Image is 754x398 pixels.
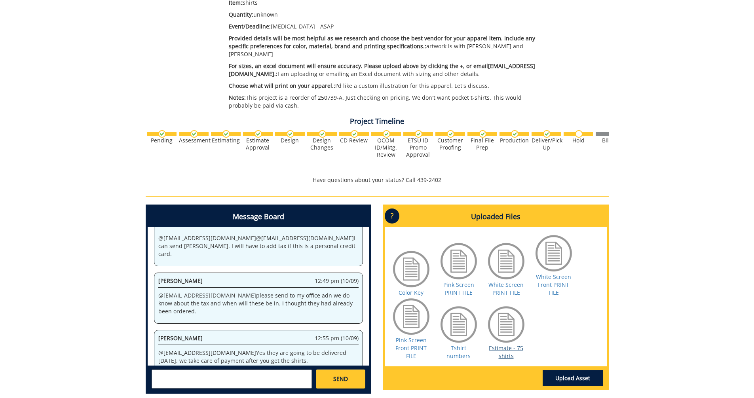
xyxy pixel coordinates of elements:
[488,281,524,296] a: White Screen PRINT FILE
[190,130,198,138] img: checkmark
[146,176,609,184] p: Have questions about your status? Call 439-2402
[532,137,561,151] div: Deliver/Pick-Up
[339,137,369,144] div: CD Review
[403,137,433,158] div: ETSU ID Promo Approval
[158,349,359,365] p: @ [EMAIL_ADDRESS][DOMAIN_NAME] Yes they are going to be delivered [DATE]. we take care of payment...
[315,277,359,285] span: 12:49 pm (10/09)
[446,344,471,360] a: Tshirt numbers
[415,130,422,138] img: checkmark
[179,137,209,144] div: Assessment
[147,137,177,144] div: Pending
[564,137,593,144] div: Hold
[447,130,454,138] img: checkmark
[596,137,625,144] div: Billing
[152,370,312,389] textarea: messageToSend
[146,118,609,125] h4: Project Timeline
[275,137,305,144] div: Design
[229,11,539,19] p: unknown
[316,370,365,389] a: SEND
[500,137,529,144] div: Production
[479,130,486,138] img: checkmark
[287,130,294,138] img: checkmark
[222,130,230,138] img: checkmark
[333,375,348,383] span: SEND
[467,137,497,151] div: Final File Prep
[229,11,253,18] span: Quantity:
[229,82,335,89] span: Choose what will print on your apparel.:
[211,137,241,144] div: Estimating
[158,234,359,258] p: @ [EMAIL_ADDRESS][DOMAIN_NAME] @ [EMAIL_ADDRESS][DOMAIN_NAME] I can send [PERSON_NAME]. I will ha...
[158,277,203,284] span: [PERSON_NAME]
[395,336,427,360] a: Pink Screen Front PRINT FILE
[489,344,523,360] a: Estimate - 75 shirts
[243,137,273,151] div: Estimate Approval
[158,130,166,138] img: checkmark
[435,137,465,151] div: Customer Proofing
[229,34,539,58] p: artwork is with [PERSON_NAME] and [PERSON_NAME]
[229,94,246,101] span: Notes:
[399,289,424,296] a: Color Key
[543,370,603,386] a: Upload Asset
[254,130,262,138] img: checkmark
[158,292,359,315] p: @ [EMAIL_ADDRESS][DOMAIN_NAME] please send to my office adn we do know about the tax and when wil...
[229,94,539,110] p: This project is a reorder of 250739-A. Just checking on pricing. We don't want pocket t-shirts. T...
[536,273,571,296] a: White Screen Front PRINT FILE
[148,207,369,227] h4: Message Board
[229,62,539,78] p: I am uploading or emailing an Excel document with sizing and other details.
[351,130,358,138] img: checkmark
[229,82,539,90] p: I'd like a custom illustration for this apparel. Let's discuss.
[229,23,271,30] span: Event/Deadline:
[511,130,518,138] img: checkmark
[315,334,359,342] span: 12:55 pm (10/09)
[307,137,337,151] div: Design Changes
[543,130,551,138] img: checkmark
[371,137,401,158] div: QCOM ID/Mktg. Review
[443,281,474,296] a: Pink Screen PRINT FILE
[319,130,326,138] img: checkmark
[229,34,535,50] span: Provided details will be most helpful as we research and choose the best vendor for your apparel ...
[229,62,535,78] span: For sizes, an excel document will ensure accuracy. Please upload above by clicking the +, or emai...
[385,208,399,224] p: ?
[385,207,607,227] h4: Uploaded Files
[383,130,390,138] img: checkmark
[229,23,539,30] p: [MEDICAL_DATA] - ASAP
[158,334,203,342] span: [PERSON_NAME]
[575,130,583,138] img: no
